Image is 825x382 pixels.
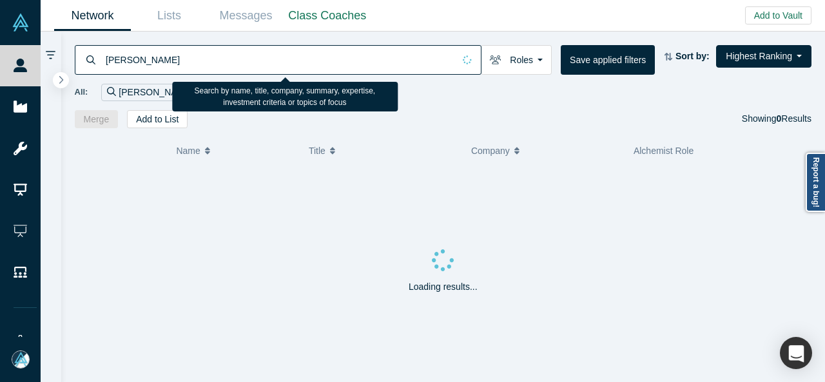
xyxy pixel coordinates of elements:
[309,137,458,164] button: Title
[561,45,655,75] button: Save applied filters
[777,113,782,124] strong: 0
[716,45,811,68] button: Highest Ranking
[284,1,371,31] a: Class Coaches
[471,137,620,164] button: Company
[75,86,88,99] span: All:
[634,146,694,156] span: Alchemist Role
[54,1,131,31] a: Network
[101,84,208,101] div: [PERSON_NAME]
[745,6,811,24] button: Add to Vault
[104,44,454,75] input: Search by name, title, company, summary, expertise, investment criteria or topics of focus
[127,110,188,128] button: Add to List
[12,14,30,32] img: Alchemist Vault Logo
[193,85,202,100] button: Remove Filter
[742,110,811,128] div: Showing
[176,137,295,164] button: Name
[131,1,208,31] a: Lists
[309,137,325,164] span: Title
[75,110,119,128] button: Merge
[208,1,284,31] a: Messages
[176,137,200,164] span: Name
[675,51,710,61] strong: Sort by:
[806,153,825,212] a: Report a bug!
[12,350,30,368] img: Mia Scott's Account
[777,113,811,124] span: Results
[409,280,478,294] p: Loading results...
[481,45,552,75] button: Roles
[471,137,510,164] span: Company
